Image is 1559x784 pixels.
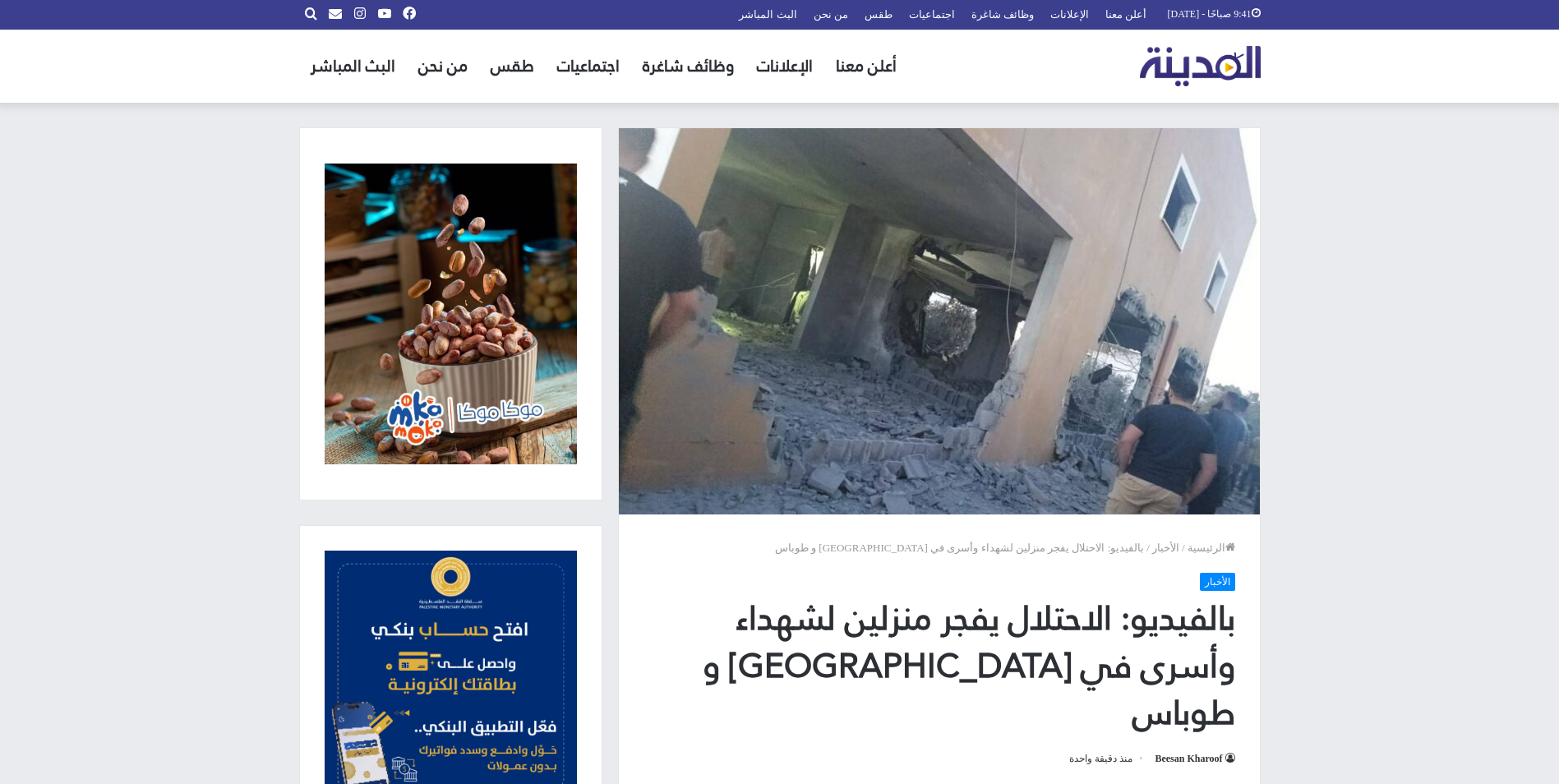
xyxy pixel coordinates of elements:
a: من نحن [407,30,479,103]
a: طقس [479,30,546,103]
a: الأخبار [1152,542,1179,554]
a: وظائف شاغرة [631,30,745,103]
a: الإعلانات [745,30,824,103]
em: / [1182,542,1185,554]
a: أعلن معنا [824,30,908,103]
a: البث المباشر [299,30,407,103]
a: الأخبار [1200,573,1235,591]
em: / [1146,542,1150,554]
img: تلفزيون المدينة [1140,46,1261,86]
span: بالفيديو: الاحتلال يفجر منزلين لشهداء وأسرى في [GEOGRAPHIC_DATA] و طوباس [775,542,1144,554]
h1: بالفيديو: الاحتلال يفجر منزلين لشهداء وأسرى في [GEOGRAPHIC_DATA] و طوباس [643,595,1235,736]
a: الرئيسية [1188,542,1235,554]
a: اجتماعيات [546,30,631,103]
a: Beesan Kharoof [1155,753,1234,764]
span: منذ دقيقة واحدة [1069,749,1145,768]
